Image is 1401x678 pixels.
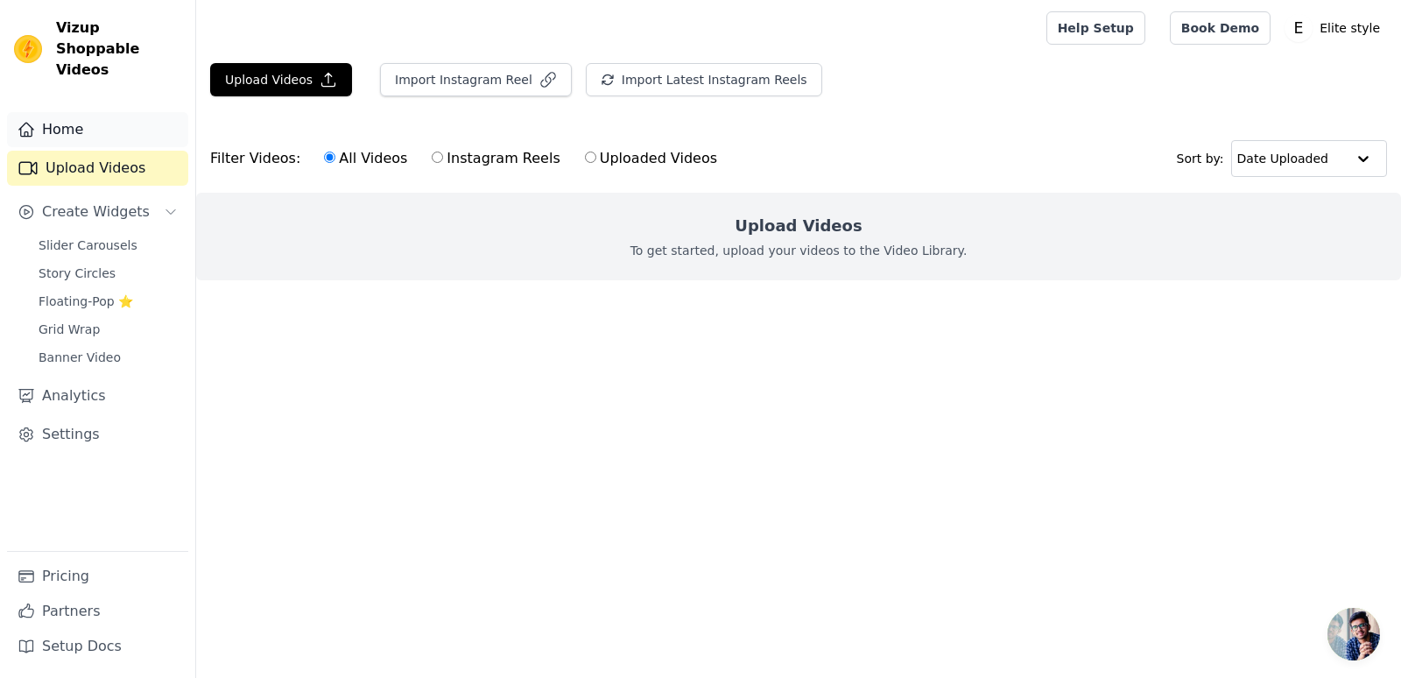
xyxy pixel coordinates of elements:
a: Partners [7,594,188,629]
span: Create Widgets [42,201,150,222]
div: Sort by: [1177,140,1388,177]
button: Create Widgets [7,194,188,230]
label: All Videos [323,147,408,170]
span: Banner Video [39,349,121,366]
a: Open chat [1327,608,1380,660]
div: Filter Videos: [210,138,727,179]
span: Vizup Shoppable Videos [56,18,181,81]
a: Slider Carousels [28,233,188,258]
button: Upload Videos [210,63,352,96]
span: Slider Carousels [39,237,137,254]
a: Analytics [7,378,188,413]
a: Home [7,112,188,147]
label: Instagram Reels [431,147,560,170]
text: E [1294,19,1304,37]
img: Vizup [14,35,42,63]
button: Import Latest Instagram Reels [586,63,822,96]
p: Elite style [1313,12,1387,44]
a: Story Circles [28,261,188,286]
a: Book Demo [1170,11,1271,45]
span: Grid Wrap [39,321,100,338]
a: Upload Videos [7,151,188,186]
span: Floating-Pop ⭐ [39,293,133,310]
input: Uploaded Videos [585,152,596,163]
h2: Upload Videos [735,214,862,238]
a: Setup Docs [7,629,188,664]
a: Floating-Pop ⭐ [28,289,188,314]
a: Pricing [7,559,188,594]
a: Settings [7,417,188,452]
a: Banner Video [28,345,188,370]
a: Help Setup [1046,11,1145,45]
input: Instagram Reels [432,152,443,163]
a: Grid Wrap [28,317,188,342]
button: E Elite style [1285,12,1387,44]
input: All Videos [324,152,335,163]
span: Story Circles [39,265,116,282]
label: Uploaded Videos [584,147,718,170]
button: Import Instagram Reel [380,63,572,96]
p: To get started, upload your videos to the Video Library. [630,242,968,259]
